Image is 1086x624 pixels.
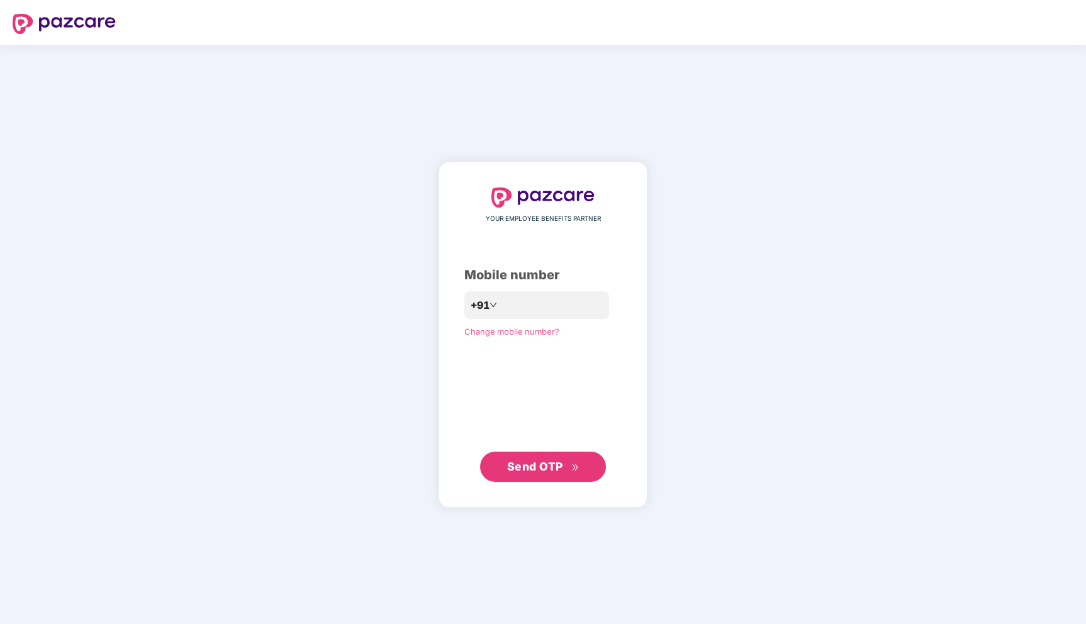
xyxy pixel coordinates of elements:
span: down [490,301,497,309]
button: Send OTPdouble-right [480,452,606,482]
span: +91 [471,298,490,313]
span: double-right [571,464,579,472]
img: logo [491,187,595,208]
img: logo [13,14,116,34]
a: Change mobile number? [464,326,559,337]
div: Mobile number [464,265,622,285]
span: Send OTP [507,460,563,473]
span: YOUR EMPLOYEE BENEFITS PARTNER [486,214,601,224]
